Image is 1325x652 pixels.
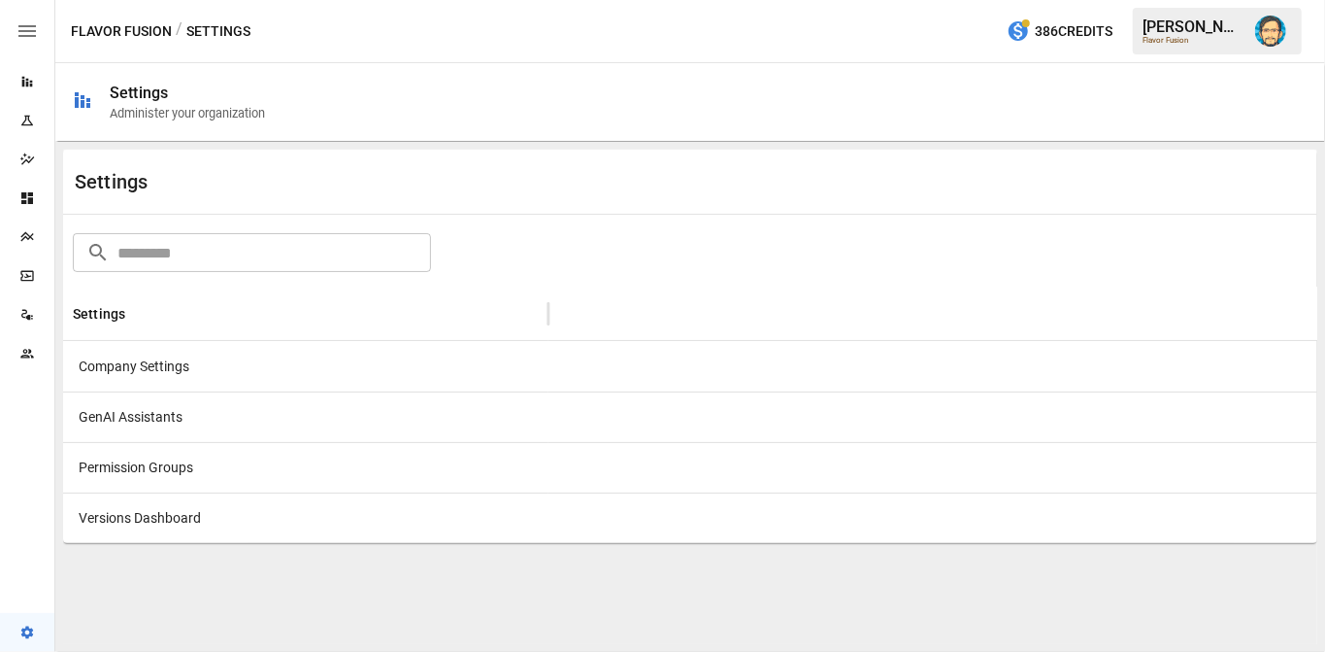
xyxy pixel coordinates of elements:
[1255,16,1286,47] img: Dana Basken
[1035,19,1112,44] span: 386 Credits
[63,493,548,543] div: Versions Dashboard
[63,442,548,493] div: Permission Groups
[63,341,548,392] div: Company Settings
[73,306,125,322] div: Settings
[110,84,168,102] div: Settings
[110,106,265,120] div: Administer your organization
[75,170,690,193] div: Settings
[63,392,548,442] div: GenAI Assistants
[127,300,154,327] button: Sort
[71,19,172,44] button: Flavor Fusion
[1143,17,1243,36] div: [PERSON_NAME]
[999,14,1120,50] button: 386Credits
[1243,4,1298,58] button: Dana Basken
[1143,36,1243,45] div: Flavor Fusion
[176,19,182,44] div: /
